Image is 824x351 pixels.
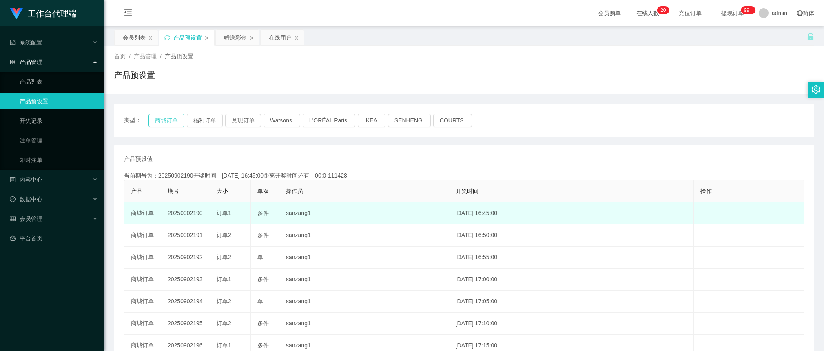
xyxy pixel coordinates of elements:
[257,320,269,327] span: 多件
[124,171,804,180] div: 当前期号为：20250902190开奖时间：[DATE] 16:45:00距离开奖时间还有：00:0-111428
[217,276,231,282] span: 订单1
[124,202,161,224] td: 商城订单
[10,8,23,20] img: logo.9652507e.png
[124,247,161,269] td: 商城订单
[663,6,666,14] p: 0
[225,114,261,127] button: 兑现订单
[257,276,269,282] span: 多件
[161,269,210,291] td: 20250902193
[449,291,694,313] td: [DATE] 17:05:00
[217,210,231,216] span: 订单1
[249,36,254,40] i: 图标: close
[124,291,161,313] td: 商城订单
[217,254,231,260] span: 订单2
[204,36,209,40] i: 图标: close
[148,36,153,40] i: 图标: close
[286,188,303,194] span: 操作员
[811,85,820,94] i: 图标: setting
[279,313,449,335] td: sanzang1
[741,6,755,14] sup: 1052
[449,224,694,247] td: [DATE] 16:50:00
[717,10,748,16] span: 提现订单
[217,298,231,304] span: 订单2
[279,269,449,291] td: sanzang1
[148,114,184,127] button: 商城订单
[449,313,694,335] td: [DATE] 17:10:00
[10,177,16,182] i: 图标: profile
[217,188,228,194] span: 大小
[269,30,292,45] div: 在线用户
[168,188,179,194] span: 期号
[257,188,269,194] span: 单双
[161,247,210,269] td: 20250902192
[10,215,42,222] span: 会员管理
[660,6,663,14] p: 2
[10,59,16,65] i: 图标: appstore-o
[264,114,300,127] button: Watsons.
[134,53,157,60] span: 产品管理
[257,210,269,216] span: 多件
[388,114,431,127] button: SENHENG.
[257,298,263,304] span: 单
[217,320,231,327] span: 订单2
[10,176,42,183] span: 内容中心
[173,30,202,45] div: 产品预设置
[28,0,77,27] h1: 工作台代理端
[114,69,155,81] h1: 产品预设置
[10,196,42,202] span: 数据中心
[123,30,146,45] div: 会员列表
[20,152,98,168] a: 即时注单
[20,73,98,90] a: 产品列表
[164,35,170,40] i: 图标: sync
[131,188,142,194] span: 产品
[303,114,355,127] button: L'ORÉAL Paris.
[217,232,231,238] span: 订单2
[224,30,247,45] div: 赠送彩金
[160,53,162,60] span: /
[114,53,126,60] span: 首页
[165,53,193,60] span: 产品预设置
[433,114,472,127] button: COURTS.
[187,114,223,127] button: 福利订单
[124,224,161,247] td: 商城订单
[161,313,210,335] td: 20250902195
[257,342,269,349] span: 多件
[161,224,210,247] td: 20250902191
[10,216,16,222] i: 图标: table
[294,36,299,40] i: 图标: close
[161,202,210,224] td: 20250902190
[632,10,663,16] span: 在线人数
[279,202,449,224] td: sanzang1
[20,132,98,149] a: 注单管理
[456,188,478,194] span: 开奖时间
[124,269,161,291] td: 商城订单
[10,40,16,45] i: 图标: form
[807,33,814,40] i: 图标: unlock
[124,155,153,163] span: 产品预设值
[449,269,694,291] td: [DATE] 17:00:00
[657,6,669,14] sup: 20
[10,196,16,202] i: 图标: check-circle-o
[358,114,385,127] button: IKEA.
[161,291,210,313] td: 20250902194
[124,114,148,127] span: 类型：
[279,291,449,313] td: sanzang1
[10,230,98,247] a: 图标: dashboard平台首页
[114,0,142,27] i: 图标: menu-fold
[279,224,449,247] td: sanzang1
[675,10,706,16] span: 充值订单
[257,232,269,238] span: 多件
[20,93,98,109] a: 产品预设置
[449,202,694,224] td: [DATE] 16:45:00
[449,247,694,269] td: [DATE] 16:55:00
[797,10,803,16] i: 图标: global
[124,313,161,335] td: 商城订单
[700,188,712,194] span: 操作
[257,254,263,260] span: 单
[217,342,231,349] span: 订单1
[10,39,42,46] span: 系统配置
[279,247,449,269] td: sanzang1
[129,53,131,60] span: /
[20,113,98,129] a: 开奖记录
[10,10,77,16] a: 工作台代理端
